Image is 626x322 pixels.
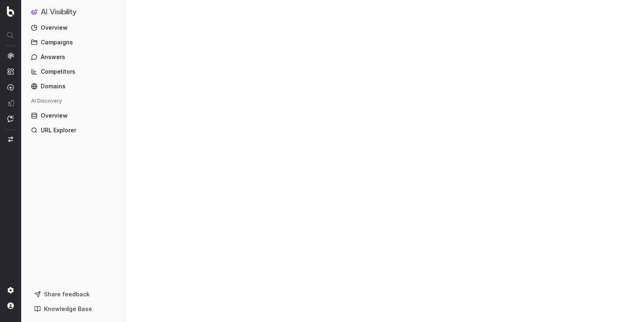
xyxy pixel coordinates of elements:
[41,8,77,16] h1: AI Visibility
[31,288,115,301] button: Share feedback
[7,53,14,59] img: Analytics
[41,112,68,120] span: Overview
[31,302,115,315] a: Knowledge Base
[41,82,66,90] span: Domains
[7,100,14,106] img: Studio
[346,147,405,176] div: animation
[41,126,76,134] span: URL Explorer
[7,302,14,309] img: My account
[28,94,119,107] div: AI Discovery
[7,6,14,17] img: Botify logo
[28,124,119,137] a: URL Explorer
[7,287,14,294] img: Setting
[41,24,68,32] span: Overview
[7,115,14,122] img: Assist
[41,53,65,61] span: Answers
[7,68,14,75] img: Intelligence
[7,84,14,91] img: Activation
[28,80,119,93] a: Domains
[8,136,13,142] img: Switch project
[28,109,119,122] a: Overview
[31,7,115,18] button: AI Visibility
[44,290,90,298] span: Share feedback
[28,65,119,78] a: Competitors
[28,36,119,49] a: Campaigns
[28,21,119,34] a: Overview
[44,305,92,313] span: Knowledge Base
[41,68,75,76] span: Competitors
[41,38,73,46] span: Campaigns
[28,50,119,64] a: Answers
